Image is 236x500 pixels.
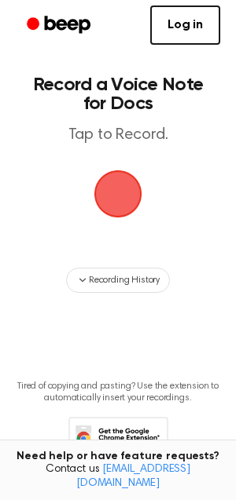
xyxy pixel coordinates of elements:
p: Tired of copying and pasting? Use the extension to automatically insert your recordings. [13,381,223,404]
h1: Record a Voice Note for Docs [28,75,208,113]
p: Tap to Record. [28,126,208,145]
button: Recording History [66,268,170,293]
span: Contact us [9,463,227,491]
a: Log in [150,5,220,45]
a: [EMAIL_ADDRESS][DOMAIN_NAME] [76,464,190,489]
img: Beep Logo [94,170,142,217]
span: Recording History [89,273,160,287]
a: Beep [16,10,105,41]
